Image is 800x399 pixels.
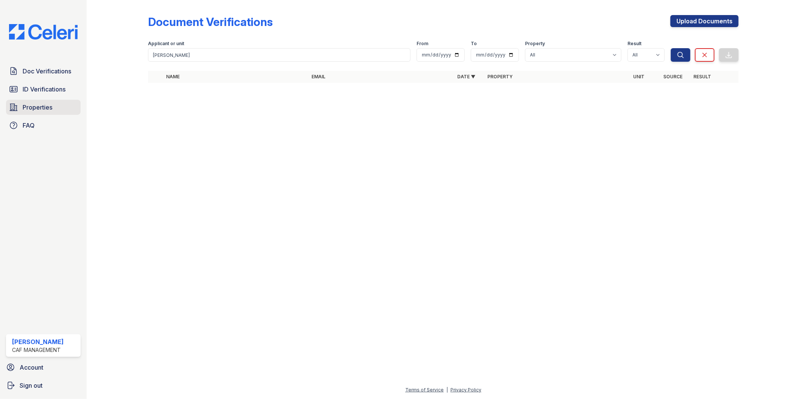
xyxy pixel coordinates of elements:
span: Account [20,363,43,372]
div: [PERSON_NAME] [12,337,64,346]
a: ID Verifications [6,82,81,97]
label: Result [627,41,641,47]
span: Properties [23,103,52,112]
input: Search by name, email, or unit number [148,48,411,62]
label: Applicant or unit [148,41,184,47]
a: FAQ [6,118,81,133]
a: Property [487,74,513,79]
a: Email [312,74,326,79]
a: Properties [6,100,81,115]
img: CE_Logo_Blue-a8612792a0a2168367f1c8372b55b34899dd931a85d93a1a3d3e32e68fde9ad4.png [3,24,84,40]
label: To [471,41,477,47]
a: Account [3,360,84,375]
a: Unit [633,74,644,79]
label: From [417,41,428,47]
a: Date ▼ [457,74,475,79]
a: Name [166,74,180,79]
a: Privacy Policy [450,387,481,393]
span: FAQ [23,121,35,130]
div: | [446,387,448,393]
span: Sign out [20,381,43,390]
a: Upload Documents [670,15,739,27]
div: Document Verifications [148,15,273,29]
a: Sign out [3,378,84,393]
a: Terms of Service [405,387,444,393]
div: CAF Management [12,346,64,354]
label: Property [525,41,545,47]
a: Doc Verifications [6,64,81,79]
a: Result [693,74,711,79]
a: Source [663,74,682,79]
span: Doc Verifications [23,67,71,76]
span: ID Verifications [23,85,66,94]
